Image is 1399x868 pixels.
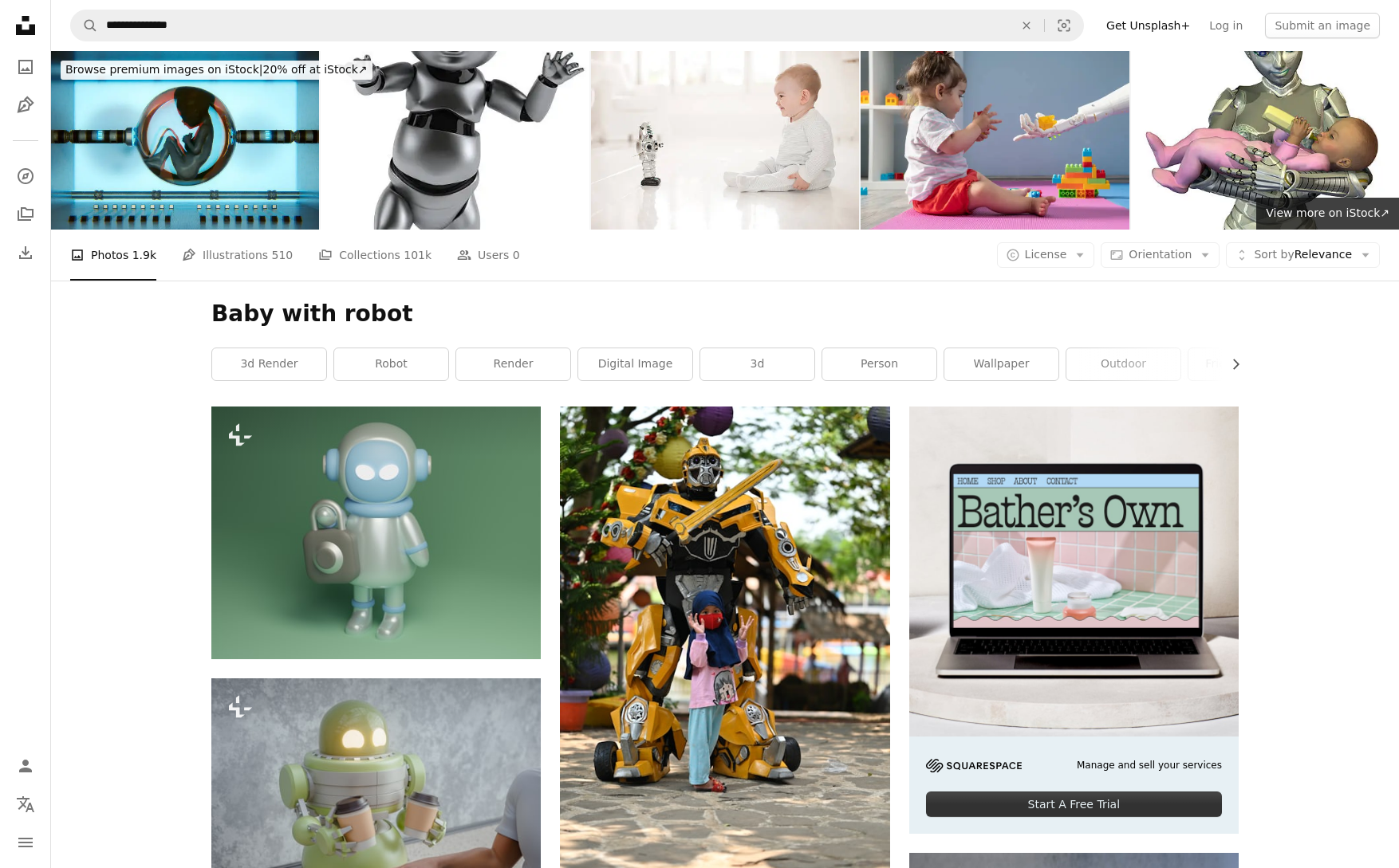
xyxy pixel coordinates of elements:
a: View more on iStock↗ [1256,198,1399,230]
div: Start A Free Trial [926,791,1222,817]
img: RoboNanny [1131,51,1399,230]
img: file-1707883121023-8e3502977149image [909,407,1239,736]
span: Orientation [1129,248,1192,261]
a: a robot holding a camera and a cell phone [211,525,541,540]
a: digital image [578,348,692,380]
a: 3d render [212,348,326,380]
img: Baby on floor looking at toy robot [591,51,859,230]
span: 510 [272,246,294,264]
span: View more on iStock ↗ [1266,206,1389,219]
span: 20% off at iStock ↗ [65,63,368,76]
button: Orientation [1101,242,1220,268]
img: file-1705255347840-230a6ab5bca9image [926,759,1022,772]
span: Browse premium images on iStock | [65,63,262,76]
a: Illustrations 510 [182,230,293,281]
a: robot [334,348,448,380]
a: Collections 101k [318,230,432,281]
a: Photos [10,51,41,83]
span: Relevance [1254,247,1352,263]
a: Illustrations [10,89,41,121]
a: Download History [10,237,41,269]
button: Sort byRelevance [1226,242,1380,268]
form: Find visuals sitewide [70,10,1084,41]
span: 0 [513,246,520,264]
a: a little girl standing next to a giant robot [560,646,889,661]
a: outdoor [1066,348,1180,380]
span: License [1025,248,1067,261]
button: Clear [1009,10,1044,41]
a: Browse premium images on iStock|20% off at iStock↗ [51,51,382,89]
img: Baby Girl And Robot Playing With Toy Blocks [861,51,1129,230]
a: friendly robot [1188,348,1302,380]
button: Language [10,788,41,820]
a: render [456,348,570,380]
img: a robot holding a camera and a cell phone [211,407,541,659]
a: person [822,348,936,380]
img: Baby robot [321,51,589,230]
button: Submit an image [1265,13,1380,38]
button: Visual search [1045,10,1083,41]
a: wallpaper [944,348,1058,380]
button: Search Unsplash [71,10,98,41]
button: scroll list to the right [1221,348,1239,380]
a: Collections [10,198,41,230]
a: Manage and sell your servicesStart A Free Trial [909,407,1239,834]
span: 101k [404,246,432,264]
a: A robot delivers two cups of coffee. [211,794,541,808]
button: Menu [10,827,41,858]
a: 3d [700,348,814,380]
span: Sort by [1254,248,1294,261]
a: Log in / Sign up [10,750,41,782]
span: Manage and sell your services [1077,759,1222,772]
a: Explore [10,160,41,192]
button: License [997,242,1095,268]
a: Get Unsplash+ [1097,13,1200,38]
a: Users 0 [457,230,520,281]
h1: Baby with robot [211,300,1239,328]
a: Log in [1200,13,1252,38]
img: Futuristic cyborg growth [51,51,319,230]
